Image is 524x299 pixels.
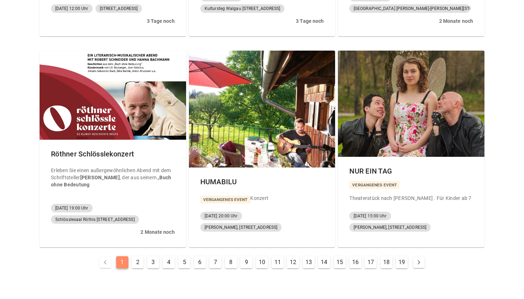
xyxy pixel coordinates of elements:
[100,4,138,13] span: [STREET_ADDRESS]
[287,256,299,268] button: Goto Page 12
[354,4,466,13] span: [GEOGRAPHIC_DATA] [PERSON_NAME]-[PERSON_NAME][STREET_ADDRESS]
[116,256,128,268] button: Current Page, Page 1
[354,223,426,232] span: [PERSON_NAME], [STREET_ADDRESS]
[296,18,324,24] b: 3 Tage noch
[344,160,479,182] div: NUR EIN TAG
[240,256,252,268] button: Goto Page 9
[163,256,175,268] button: Goto Page 4
[140,229,174,235] b: 2 Monate noch
[55,204,88,212] span: [DATE] 19:00 Uhr
[354,212,387,220] span: [DATE] 15:00 Uhr
[55,4,88,13] span: [DATE] 12:00 Uhr
[225,256,237,268] button: Goto Page 8
[132,256,144,268] button: Goto Page 2
[194,256,206,268] button: Goto Page 6
[45,143,180,165] div: Röthner Schlösslekonzert
[51,167,175,188] p: Erleben Sie einen außergewöhnlichen Abend mit dem Schriftsteller , der aus seinem „
[55,215,135,224] span: Schlösslesaal Röthis [STREET_ADDRESS]
[40,254,484,270] nav: Pagination Navigation
[178,256,190,268] button: Goto Page 5
[147,18,175,24] b: 3 Tage noch
[318,256,330,268] button: Goto Page 14
[334,256,346,268] button: Goto Page 15
[209,256,221,268] button: Goto Page 7
[205,212,238,220] span: [DATE] 20:00 Uhr
[413,257,425,268] button: Next page
[80,175,120,180] strong: [PERSON_NAME]
[205,223,277,232] span: [PERSON_NAME], [STREET_ADDRESS]
[250,195,268,202] div: Konzert
[439,18,473,24] b: 2 Monate noch
[256,256,268,268] button: Goto Page 10
[349,181,400,189] h5: VERGANGENES EVENT
[365,256,377,268] button: Goto Page 17
[147,256,159,268] button: Goto Page 3
[349,256,361,268] button: Goto Page 16
[195,170,330,193] div: HUMABILU
[396,256,408,268] button: Goto Page 19
[200,196,251,203] h5: VERGANGENES EVENT
[272,256,284,268] button: Goto Page 11
[205,4,280,13] span: Kultursteg Walgau [STREET_ADDRESS]
[303,256,315,268] button: Goto Page 13
[349,195,471,202] div: Theaterstück nach [PERSON_NAME] . Für Kinder ab 7
[380,256,392,268] button: Goto Page 18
